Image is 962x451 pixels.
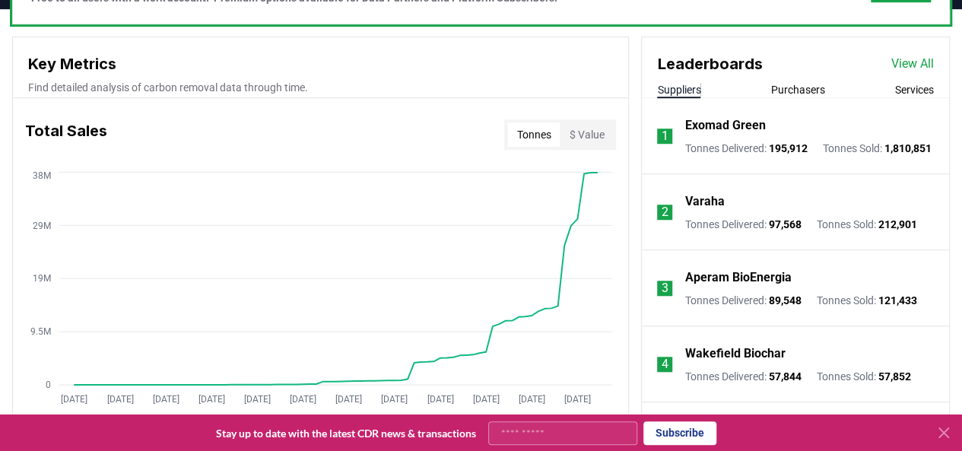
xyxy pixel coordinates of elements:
[564,393,591,404] tspan: [DATE]
[507,122,560,147] button: Tonnes
[30,326,51,337] tspan: 9.5M
[153,393,179,404] tspan: [DATE]
[684,217,801,232] p: Tonnes Delivered :
[519,393,545,404] tspan: [DATE]
[768,218,801,230] span: 97,568
[28,80,613,95] p: Find detailed analysis of carbon removal data through time.
[657,82,700,97] button: Suppliers
[684,116,765,135] a: Exomad Green
[878,218,916,230] span: 212,901
[816,217,916,232] p: Tonnes Sold :
[33,170,51,180] tspan: 38M
[662,127,668,145] p: 1
[768,370,801,383] span: 57,844
[335,393,362,404] tspan: [DATE]
[684,268,791,287] a: Aperam BioEnergia
[560,122,613,147] button: $ Value
[878,294,916,306] span: 121,433
[884,142,931,154] span: 1,810,851
[768,142,807,154] span: 195,912
[662,203,668,221] p: 2
[662,279,668,297] p: 3
[381,393,408,404] tspan: [DATE]
[290,393,316,404] tspan: [DATE]
[684,345,785,363] a: Wakefield Biochar
[107,393,134,404] tspan: [DATE]
[61,393,87,404] tspan: [DATE]
[46,380,51,390] tspan: 0
[473,393,500,404] tspan: [DATE]
[684,141,807,156] p: Tonnes Delivered :
[822,141,931,156] p: Tonnes Sold :
[427,393,454,404] tspan: [DATE]
[25,119,107,150] h3: Total Sales
[33,273,51,284] tspan: 19M
[895,82,934,97] button: Services
[771,82,825,97] button: Purchasers
[244,393,271,404] tspan: [DATE]
[878,370,910,383] span: 57,852
[891,55,934,73] a: View All
[816,293,916,308] p: Tonnes Sold :
[662,355,668,373] p: 4
[33,220,51,230] tspan: 29M
[28,52,613,75] h3: Key Metrics
[768,294,801,306] span: 89,548
[816,369,910,384] p: Tonnes Sold :
[684,293,801,308] p: Tonnes Delivered :
[657,52,762,75] h3: Leaderboards
[198,393,225,404] tspan: [DATE]
[684,369,801,384] p: Tonnes Delivered :
[684,192,724,211] a: Varaha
